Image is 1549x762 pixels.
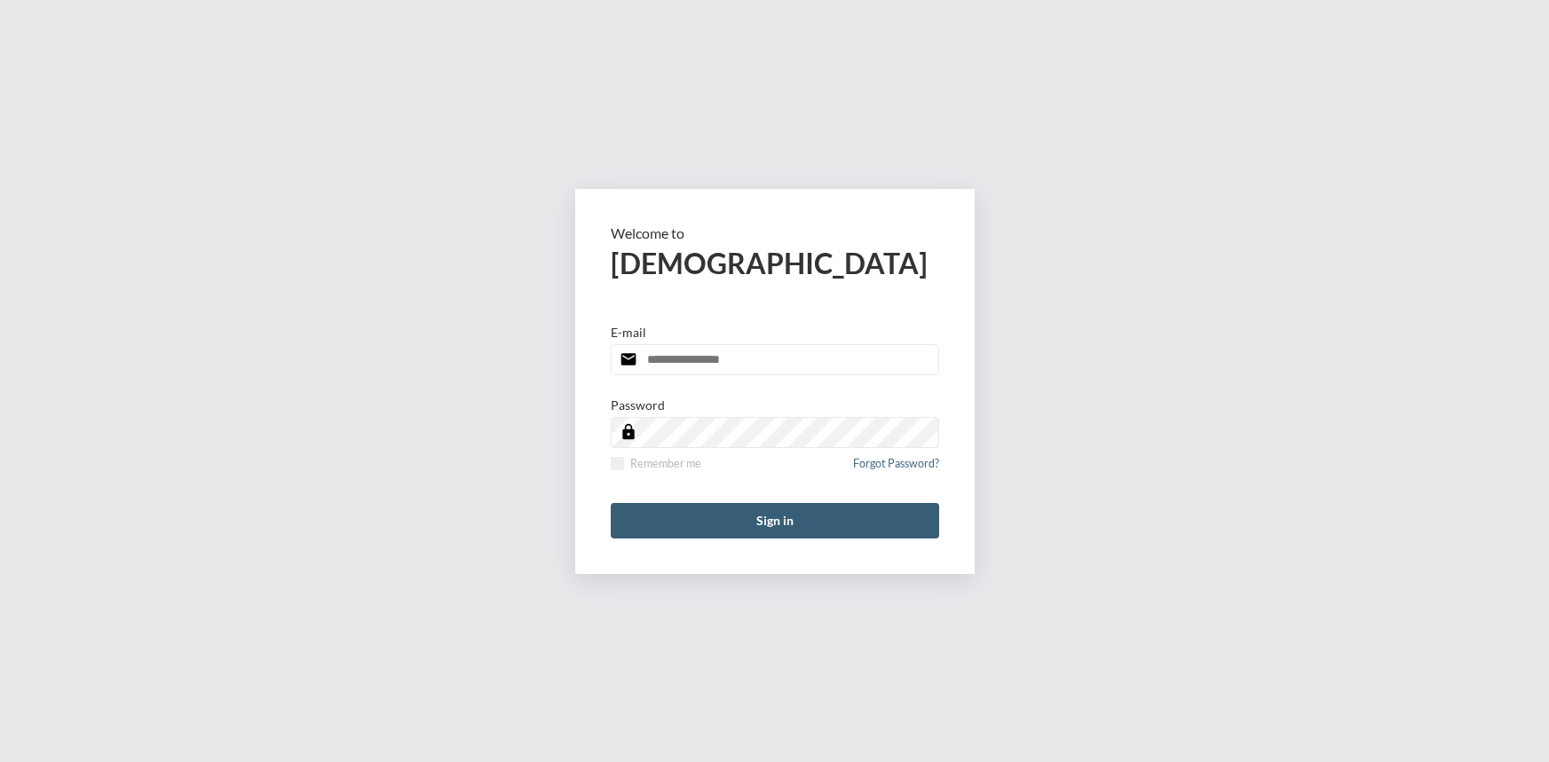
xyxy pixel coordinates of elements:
a: Forgot Password? [853,457,939,481]
p: Password [611,397,665,412]
label: Remember me [611,457,701,470]
button: Sign in [611,503,939,538]
h2: [DEMOGRAPHIC_DATA] [611,246,939,280]
p: Welcome to [611,224,939,241]
p: E-mail [611,325,646,340]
